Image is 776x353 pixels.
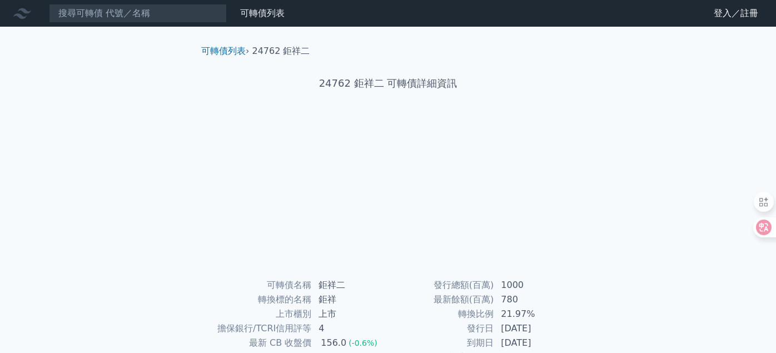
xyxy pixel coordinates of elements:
td: 發行總額(百萬) [388,278,494,292]
td: 上市櫃別 [206,307,312,321]
input: 搜尋可轉債 代號／名稱 [49,4,227,23]
li: 24762 鉅祥二 [252,44,310,58]
a: 可轉債列表 [240,8,285,18]
div: 156.0 [319,336,349,350]
li: › [201,44,249,58]
td: 1000 [494,278,570,292]
td: 到期日 [388,336,494,350]
td: 上市 [312,307,388,321]
td: 4 [312,321,388,336]
h1: 24762 鉅祥二 可轉債詳細資訊 [192,76,584,91]
td: 最新 CB 收盤價 [206,336,312,350]
a: 登入／註冊 [705,4,767,22]
td: 擔保銀行/TCRI信用評等 [206,321,312,336]
td: 發行日 [388,321,494,336]
span: (-0.6%) [349,339,377,347]
td: 可轉債名稱 [206,278,312,292]
td: 最新餘額(百萬) [388,292,494,307]
td: 鉅祥二 [312,278,388,292]
td: 21.97% [494,307,570,321]
a: 可轉債列表 [201,46,246,56]
td: [DATE] [494,336,570,350]
td: 鉅祥 [312,292,388,307]
td: 轉換比例 [388,307,494,321]
td: 780 [494,292,570,307]
td: [DATE] [494,321,570,336]
td: 轉換標的名稱 [206,292,312,307]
